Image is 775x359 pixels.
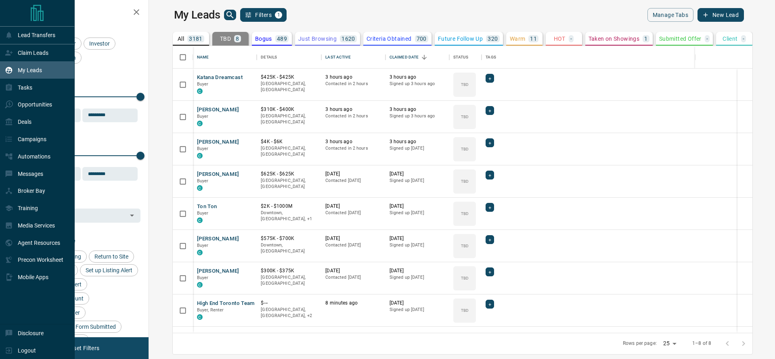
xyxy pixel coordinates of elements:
[697,8,744,22] button: New Lead
[486,235,494,244] div: +
[417,36,427,42] p: 700
[325,235,381,242] p: [DATE]
[706,36,708,42] p: -
[486,138,494,147] div: +
[461,146,469,152] p: TBD
[197,46,209,69] div: Name
[659,36,702,42] p: Submitted Offer
[197,282,203,288] div: condos.ca
[390,242,445,248] p: Signed up [DATE]
[197,178,209,184] span: Buyer
[449,46,482,69] div: Status
[461,178,469,184] p: TBD
[390,203,445,210] p: [DATE]
[261,267,317,274] p: $300K - $375K
[390,46,419,69] div: Claimed Date
[367,36,412,42] p: Criteria Obtained
[197,185,203,191] div: condos.ca
[390,113,445,119] p: Signed up 3 hours ago
[453,46,468,69] div: Status
[554,36,566,42] p: HOT
[261,307,317,319] p: Toronto, Vaughan
[488,106,491,115] span: +
[486,106,494,115] div: +
[321,46,385,69] div: Last Active
[488,139,491,147] span: +
[197,250,203,255] div: condos.ca
[390,74,445,81] p: 3 hours ago
[189,36,203,42] p: 3181
[261,74,317,81] p: $425K - $425K
[178,36,184,42] p: All
[482,46,737,69] div: Tags
[261,171,317,177] p: $625K - $625K
[197,307,224,313] span: Buyer, Renter
[461,243,469,249] p: TBD
[80,264,138,276] div: Set up Listing Alert
[261,138,317,145] p: $4K - $6K
[743,36,744,42] p: -
[486,171,494,179] div: +
[325,210,381,216] p: Contacted [DATE]
[126,210,138,221] button: Open
[197,74,243,81] button: Katana Dreamcast
[488,236,491,244] span: +
[261,81,317,93] p: [GEOGRAPHIC_DATA], [GEOGRAPHIC_DATA]
[261,235,317,242] p: $575K - $700K
[488,300,491,308] span: +
[193,46,257,69] div: Name
[83,267,135,273] span: Set up Listing Alert
[261,113,317,125] p: [GEOGRAPHIC_DATA], [GEOGRAPHIC_DATA]
[261,242,317,255] p: Downtown, [GEOGRAPHIC_DATA]
[390,81,445,87] p: Signed up 3 hours ago
[197,121,203,126] div: condos.ca
[325,203,381,210] p: [DATE]
[325,300,381,307] p: 8 minutes ago
[390,307,445,313] p: Signed up [DATE]
[220,36,231,42] p: TBD
[276,12,281,18] span: 1
[325,74,381,81] p: 3 hours ago
[486,74,494,83] div: +
[255,36,272,42] p: Bogus
[325,267,381,274] p: [DATE]
[644,36,647,42] p: 1
[341,36,355,42] p: 1620
[261,300,317,307] p: $---
[486,267,494,276] div: +
[197,171,239,178] button: [PERSON_NAME]
[570,36,572,42] p: -
[488,36,498,42] p: 320
[197,153,203,159] div: condos.ca
[390,171,445,177] p: [DATE]
[261,203,317,210] p: $2K - $1000M
[261,210,317,222] p: Toronto
[647,8,693,22] button: Manage Tabs
[390,177,445,184] p: Signed up [DATE]
[84,38,115,50] div: Investor
[197,275,209,280] span: Buyer
[261,274,317,287] p: [GEOGRAPHIC_DATA], [GEOGRAPHIC_DATA]
[461,81,469,88] p: TBD
[197,267,239,275] button: [PERSON_NAME]
[261,106,317,113] p: $310K - $400K
[461,114,469,120] p: TBD
[261,177,317,190] p: [GEOGRAPHIC_DATA], [GEOGRAPHIC_DATA]
[461,211,469,217] p: TBD
[486,300,494,309] div: +
[197,300,255,307] button: High End Toronto Team
[486,46,496,69] div: Tags
[325,46,350,69] div: Last Active
[197,203,217,211] button: Ton Ton
[390,210,445,216] p: Signed up [DATE]
[390,138,445,145] p: 3 hours ago
[277,36,287,42] p: 489
[197,114,209,119] span: Buyer
[419,52,430,63] button: Sort
[197,235,239,243] button: [PERSON_NAME]
[660,338,679,349] div: 25
[325,113,381,119] p: Contacted in 2 hours
[438,36,483,42] p: Future Follow Up
[26,8,140,18] h2: Filters
[510,36,526,42] p: Warm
